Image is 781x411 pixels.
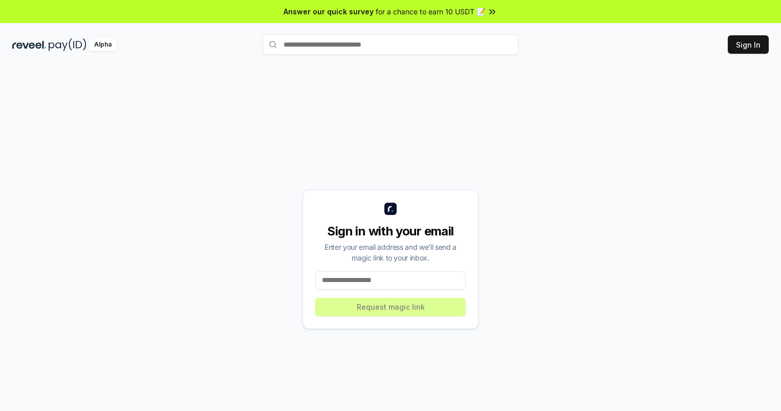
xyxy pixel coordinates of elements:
img: reveel_dark [12,38,47,51]
span: Answer our quick survey [284,6,374,17]
span: for a chance to earn 10 USDT 📝 [376,6,485,17]
button: Sign In [728,35,769,54]
img: pay_id [49,38,86,51]
div: Enter your email address and we’ll send a magic link to your inbox. [315,242,466,263]
div: Alpha [89,38,117,51]
img: logo_small [384,203,397,215]
div: Sign in with your email [315,223,466,240]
